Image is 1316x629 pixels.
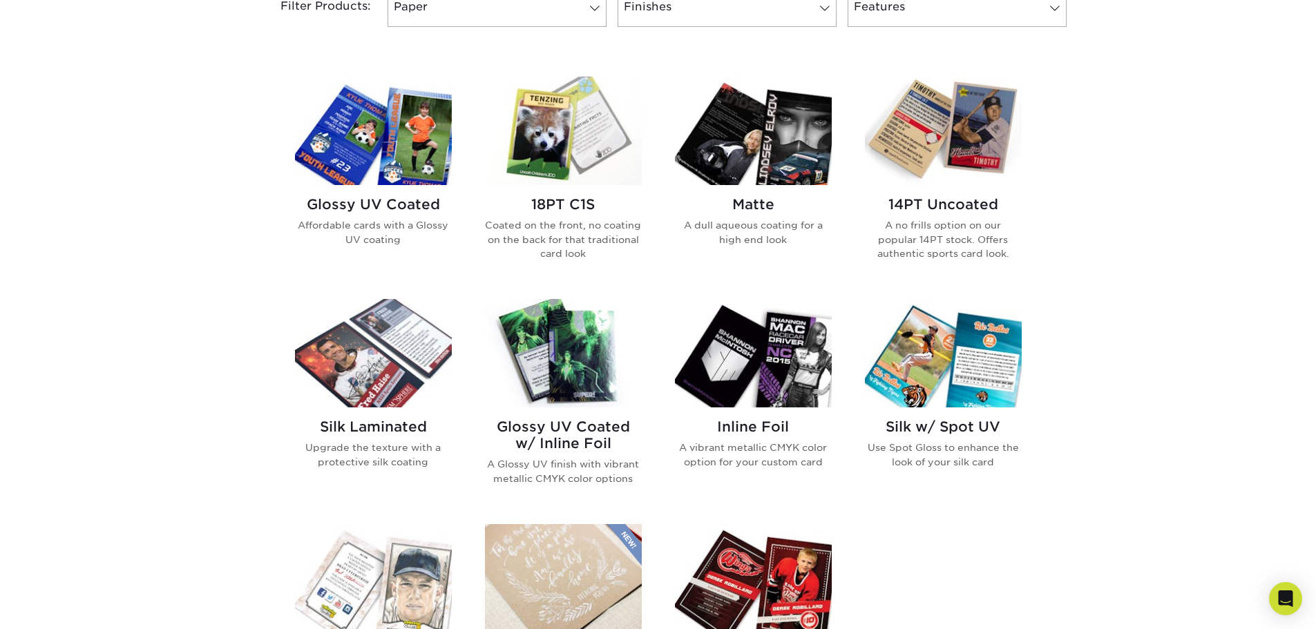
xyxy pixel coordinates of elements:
[675,441,832,469] p: A vibrant metallic CMYK color option for your custom card
[607,524,642,565] img: New Product
[675,299,832,507] a: Inline Foil Trading Cards Inline Foil A vibrant metallic CMYK color option for your custom card
[675,77,832,185] img: Matte Trading Cards
[865,418,1022,435] h2: Silk w/ Spot UV
[865,77,1022,282] a: 14PT Uncoated Trading Cards 14PT Uncoated A no frills option on our popular 14PT stock. Offers au...
[295,441,452,469] p: Upgrade the texture with a protective silk coating
[485,218,642,260] p: Coated on the front, no coating on the back for that traditional card look
[295,77,452,185] img: Glossy UV Coated Trading Cards
[295,77,452,282] a: Glossy UV Coated Trading Cards Glossy UV Coated Affordable cards with a Glossy UV coating
[295,299,452,407] img: Silk Laminated Trading Cards
[295,218,452,246] p: Affordable cards with a Glossy UV coating
[485,299,642,407] img: Glossy UV Coated w/ Inline Foil Trading Cards
[675,299,832,407] img: Inline Foil Trading Cards
[485,299,642,507] a: Glossy UV Coated w/ Inline Foil Trading Cards Glossy UV Coated w/ Inline Foil A Glossy UV finish ...
[485,77,642,185] img: 18PT C1S Trading Cards
[3,587,117,624] iframe: Google Customer Reviews
[675,218,832,246] p: A dull aqueous coating for a high end look
[865,299,1022,407] img: Silk w/ Spot UV Trading Cards
[485,77,642,282] a: 18PT C1S Trading Cards 18PT C1S Coated on the front, no coating on the back for that traditional ...
[865,196,1022,213] h2: 14PT Uncoated
[1269,582,1302,615] div: Open Intercom Messenger
[865,77,1022,185] img: 14PT Uncoated Trading Cards
[675,196,832,213] h2: Matte
[485,418,642,452] h2: Glossy UV Coated w/ Inline Foil
[675,418,832,435] h2: Inline Foil
[675,77,832,282] a: Matte Trading Cards Matte A dull aqueous coating for a high end look
[865,218,1022,260] p: A no frills option on our popular 14PT stock. Offers authentic sports card look.
[295,418,452,435] h2: Silk Laminated
[485,457,642,485] p: A Glossy UV finish with vibrant metallic CMYK color options
[865,299,1022,507] a: Silk w/ Spot UV Trading Cards Silk w/ Spot UV Use Spot Gloss to enhance the look of your silk card
[485,196,642,213] h2: 18PT C1S
[295,196,452,213] h2: Glossy UV Coated
[865,441,1022,469] p: Use Spot Gloss to enhance the look of your silk card
[295,299,452,507] a: Silk Laminated Trading Cards Silk Laminated Upgrade the texture with a protective silk coating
